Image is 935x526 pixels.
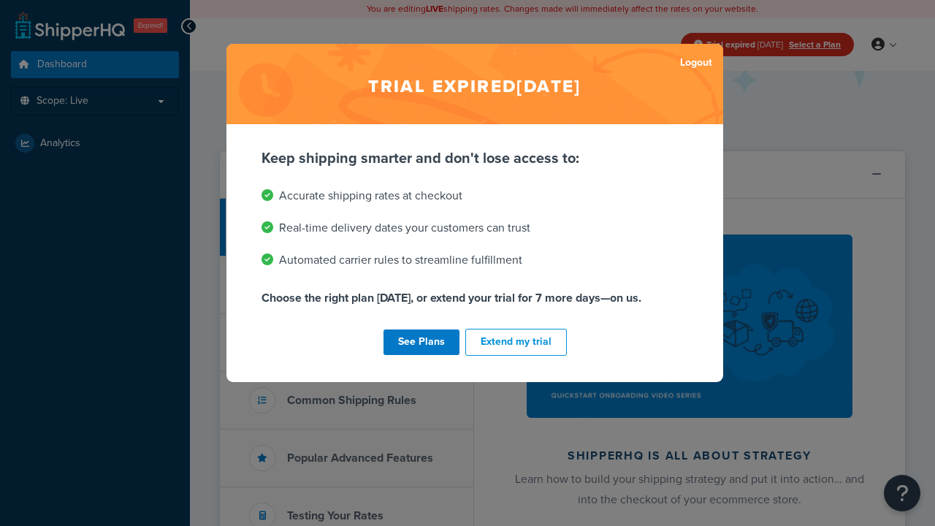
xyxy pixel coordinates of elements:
[383,329,459,355] a: See Plans
[226,44,723,124] h2: Trial expired [DATE]
[262,250,688,270] li: Automated carrier rules to streamline fulfillment
[262,186,688,206] li: Accurate shipping rates at checkout
[262,148,688,168] p: Keep shipping smarter and don't lose access to:
[465,329,567,356] button: Extend my trial
[262,218,688,238] li: Real-time delivery dates your customers can trust
[680,53,712,73] a: Logout
[262,288,688,308] p: Choose the right plan [DATE], or extend your trial for 7 more days—on us.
